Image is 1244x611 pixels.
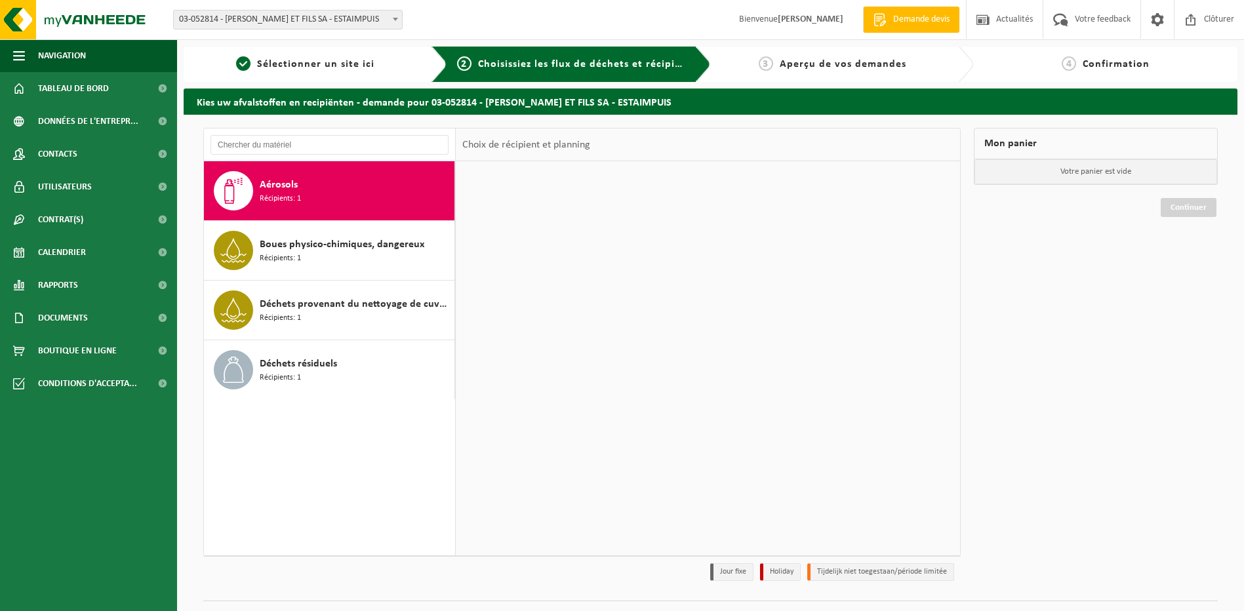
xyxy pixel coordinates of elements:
span: Rapports [38,269,78,302]
span: Contrat(s) [38,203,83,236]
li: Jour fixe [710,563,753,581]
button: Déchets résiduels Récipients: 1 [204,340,455,399]
span: Récipients: 1 [260,193,301,205]
strong: [PERSON_NAME] [778,14,843,24]
a: 1Sélectionner un site ici [190,56,421,72]
span: Récipients: 1 [260,252,301,265]
span: 03-052814 - REMI TACK ET FILS SA - ESTAIMPUIS [173,10,403,30]
li: Tijdelijk niet toegestaan/période limitée [807,563,954,581]
a: Continuer [1161,198,1216,217]
span: Boues physico-chimiques, dangereux [260,237,424,252]
span: 4 [1062,56,1076,71]
h2: Kies uw afvalstoffen en recipiënten - demande pour 03-052814 - [PERSON_NAME] ET FILS SA - ESTAIMPUIS [184,89,1237,114]
span: Navigation [38,39,86,72]
span: Récipients: 1 [260,312,301,325]
span: Déchets résiduels [260,356,337,372]
span: Boutique en ligne [38,334,117,367]
button: Boues physico-chimiques, dangereux Récipients: 1 [204,221,455,281]
div: Mon panier [974,128,1218,159]
span: Tableau de bord [38,72,109,105]
span: Confirmation [1083,59,1150,69]
button: Aérosols Récipients: 1 [204,161,455,221]
span: Calendrier [38,236,86,269]
span: 03-052814 - REMI TACK ET FILS SA - ESTAIMPUIS [174,10,402,29]
div: Choix de récipient et planning [456,128,597,161]
span: Demande devis [890,13,953,26]
span: Utilisateurs [38,170,92,203]
span: Documents [38,302,88,334]
input: Chercher du matériel [211,135,449,155]
span: Déchets provenant du nettoyage de cuves et fûts de stockage de transport [260,296,451,312]
a: Demande devis [863,7,959,33]
span: 2 [457,56,472,71]
span: Conditions d'accepta... [38,367,137,400]
p: Votre panier est vide [974,159,1217,184]
span: 3 [759,56,773,71]
span: Choisissiez les flux de déchets et récipients [478,59,696,69]
li: Holiday [760,563,801,581]
button: Déchets provenant du nettoyage de cuves et fûts de stockage de transport Récipients: 1 [204,281,455,340]
span: Données de l'entrepr... [38,105,138,138]
span: 1 [236,56,251,71]
span: Aérosols [260,177,298,193]
span: Récipients: 1 [260,372,301,384]
span: Contacts [38,138,77,170]
span: Aperçu de vos demandes [780,59,906,69]
span: Sélectionner un site ici [257,59,374,69]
